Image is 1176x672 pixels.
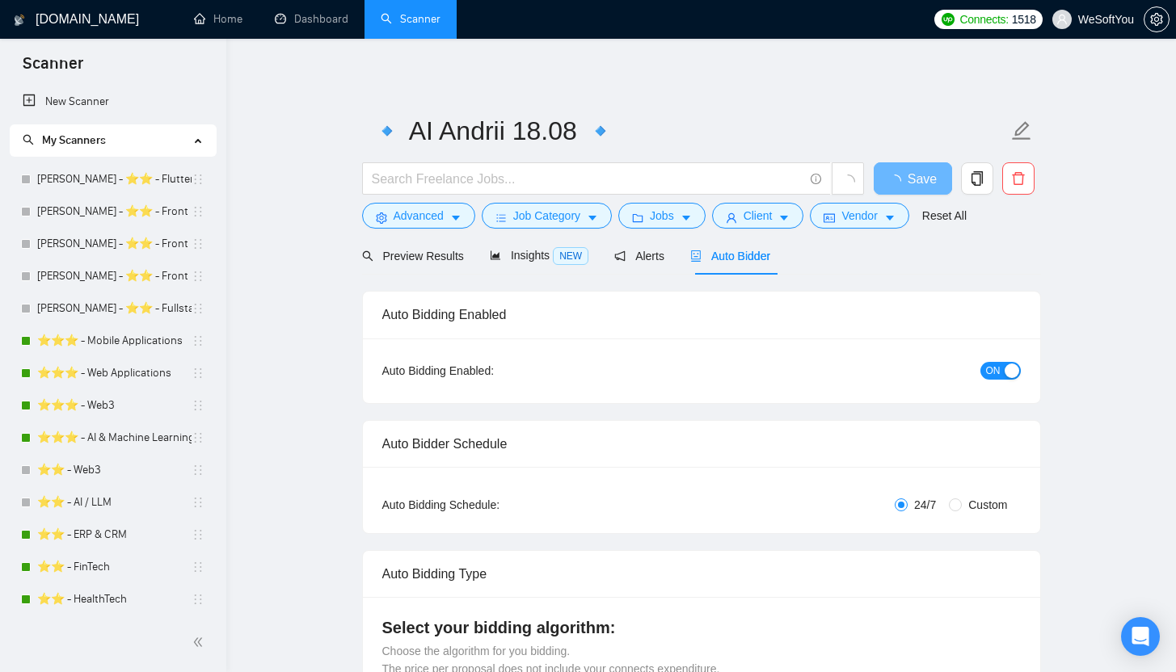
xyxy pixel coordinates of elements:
span: holder [192,367,204,380]
span: holder [192,561,204,573]
button: idcardVendorcaret-down [810,203,908,229]
button: delete [1002,162,1035,195]
span: edit [1011,120,1032,141]
span: holder [192,431,204,444]
span: holder [192,464,204,477]
span: holder [192,205,204,218]
li: ⭐️⭐️ - HealthTech [10,583,216,615]
button: folderJobscaret-down [618,203,706,229]
span: holder [192,399,204,412]
span: folder [632,212,643,224]
span: Vendor [841,207,877,225]
img: logo [14,7,25,33]
span: Client [744,207,773,225]
a: [PERSON_NAME] - ⭐️⭐️ - Front Dev [37,260,192,292]
div: Auto Bidding Type [382,551,1021,597]
input: Search Freelance Jobs... [372,169,803,189]
div: Open Intercom Messenger [1121,617,1160,656]
li: New Scanner [10,86,216,118]
span: robot [690,250,702,262]
span: caret-down [450,212,462,224]
span: Connects: [959,10,1008,28]
button: settingAdvancedcaret-down [362,203,475,229]
span: caret-down [884,212,896,224]
span: holder [192,496,204,509]
a: [PERSON_NAME] - ⭐️⭐️ - Fullstack Dev [37,292,192,325]
a: [PERSON_NAME] - ⭐️⭐️ - Flutter Dev [37,163,192,195]
a: ⭐️⭐️ - FinTech [37,551,192,583]
span: idcard [824,212,835,224]
span: Auto Bidder [690,250,770,262]
input: Scanner name... [371,111,1008,151]
span: Save [908,169,937,189]
span: caret-down [681,212,692,224]
a: ⭐️⭐️⭐️ - AI & Machine Learning Development [37,422,192,454]
a: setting [1144,13,1170,26]
span: 24/7 [908,496,942,514]
span: caret-down [587,212,598,224]
img: upwork-logo.png [942,13,955,26]
div: Auto Bidding Enabled: [382,362,595,380]
span: user [1056,14,1068,25]
li: ⭐️⭐️ - FinTech [10,551,216,583]
li: Maksym M. - ⭐️⭐️ - Front Dev [10,260,216,292]
a: Reset All [922,207,967,225]
span: NEW [553,247,588,265]
span: Advanced [394,207,444,225]
a: searchScanner [381,12,440,26]
a: [PERSON_NAME] - ⭐️⭐️ - Front Dev [37,228,192,260]
li: ⭐️⭐️⭐️ - Mobile Applications [10,325,216,357]
li: Bogdan D. - ⭐️⭐️ - Front Dev [10,195,216,228]
span: delete [1003,171,1034,186]
a: [PERSON_NAME] - ⭐️⭐️ - Front Dev [37,195,192,228]
span: holder [192,593,204,606]
span: holder [192,270,204,283]
span: copy [962,171,993,186]
li: ⭐️⭐️ - Web3 [10,454,216,486]
span: holder [192,302,204,315]
a: ⭐️⭐️⭐️ - Web3 [37,389,192,422]
li: Arthur H. - ⭐️⭐️ - Fullstack Dev [10,292,216,325]
a: New Scanner [23,86,203,118]
a: ⭐️⭐️ - Web3 [37,454,192,486]
a: ⭐️⭐️ - AI / LLM [37,486,192,519]
span: ON [986,362,1001,380]
span: search [23,134,34,145]
a: ⭐️⭐️⭐️ - Mobile Applications [37,325,192,357]
span: 1518 [1012,10,1036,28]
li: ⭐️⭐️⭐️ - Web Applications [10,357,216,389]
a: ⭐️⭐️ - ERP & CRM [37,519,192,551]
li: ⭐️⭐️⭐️ - AI & Machine Learning Development [10,422,216,454]
button: setting [1144,6,1170,32]
li: Andrii Shybunko - ⭐️⭐️ - Flutter Dev [10,163,216,195]
span: area-chart [490,250,501,261]
span: holder [192,334,204,347]
div: Auto Bidding Schedule: [382,496,595,514]
div: Auto Bidding Enabled [382,292,1021,338]
button: Save [874,162,952,195]
span: holder [192,173,204,186]
span: caret-down [778,212,790,224]
a: dashboardDashboard [275,12,348,26]
span: Job Category [513,207,580,225]
button: barsJob Categorycaret-down [482,203,612,229]
span: My Scanners [42,133,106,147]
span: user [726,212,737,224]
span: My Scanners [23,133,106,147]
a: ⭐️⭐️ - HealthTech [37,583,192,615]
li: Georgy K. - ⭐️⭐️ - Front Dev [10,228,216,260]
a: homeHome [194,12,242,26]
span: notification [614,250,626,262]
span: holder [192,528,204,541]
span: Custom [962,496,1014,514]
button: copy [961,162,993,195]
span: Insights [490,249,588,262]
span: loading [888,174,908,187]
span: setting [1144,13,1169,26]
h4: Select your bidding algorithm: [382,616,1021,639]
span: search [362,250,373,262]
span: holder [192,237,204,250]
span: Preview Results [362,250,464,262]
span: Alerts [614,250,664,262]
a: ⭐️⭐️⭐️ - Web Applications [37,357,192,389]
